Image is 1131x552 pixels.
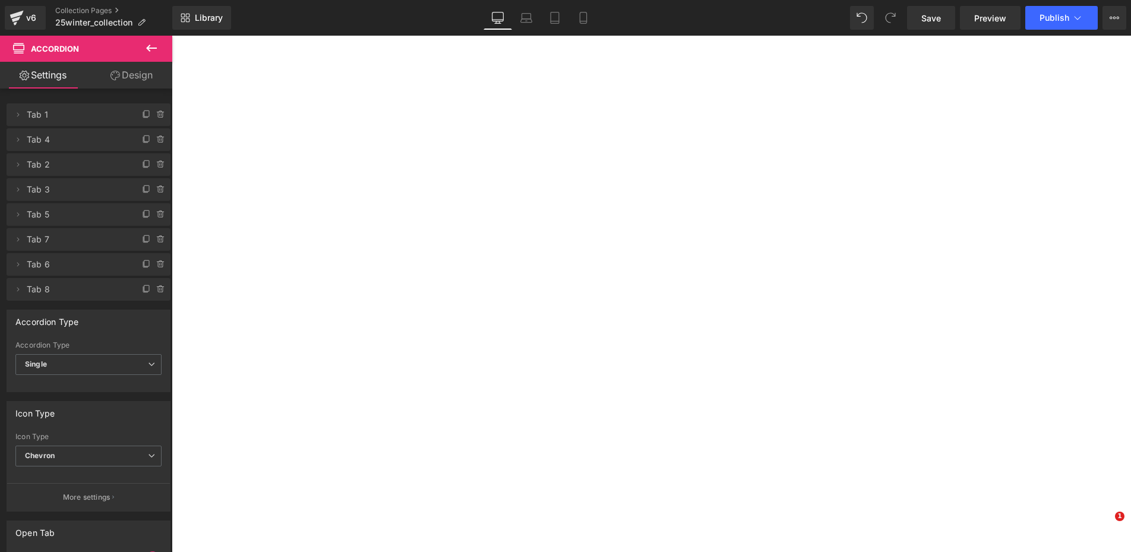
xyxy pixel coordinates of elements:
[89,62,175,89] a: Design
[172,6,231,30] a: New Library
[27,153,127,176] span: Tab 2
[25,359,47,368] b: Single
[1025,6,1098,30] button: Publish
[27,178,127,201] span: Tab 3
[15,310,79,327] div: Accordion Type
[569,6,598,30] a: Mobile
[27,228,127,251] span: Tab 7
[1102,6,1126,30] button: More
[27,103,127,126] span: Tab 1
[27,128,127,151] span: Tab 4
[15,402,55,418] div: Icon Type
[7,483,170,511] button: More settings
[25,451,55,460] b: Chevron
[484,6,512,30] a: Desktop
[960,6,1021,30] a: Preview
[1040,13,1069,23] span: Publish
[27,253,127,276] span: Tab 6
[55,18,132,27] span: 25winter_collection
[512,6,541,30] a: Laptop
[15,341,162,349] div: Accordion Type
[24,10,39,26] div: v6
[15,521,55,538] div: Open Tab
[5,6,46,30] a: v6
[27,278,127,301] span: Tab 8
[1091,512,1119,540] iframe: Intercom live chat
[1115,512,1124,521] span: 1
[541,6,569,30] a: Tablet
[850,6,874,30] button: Undo
[921,12,941,24] span: Save
[974,12,1006,24] span: Preview
[31,44,79,53] span: Accordion
[55,6,172,15] a: Collection Pages
[63,492,110,503] p: More settings
[27,203,127,226] span: Tab 5
[195,12,223,23] span: Library
[879,6,902,30] button: Redo
[15,433,162,441] div: Icon Type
